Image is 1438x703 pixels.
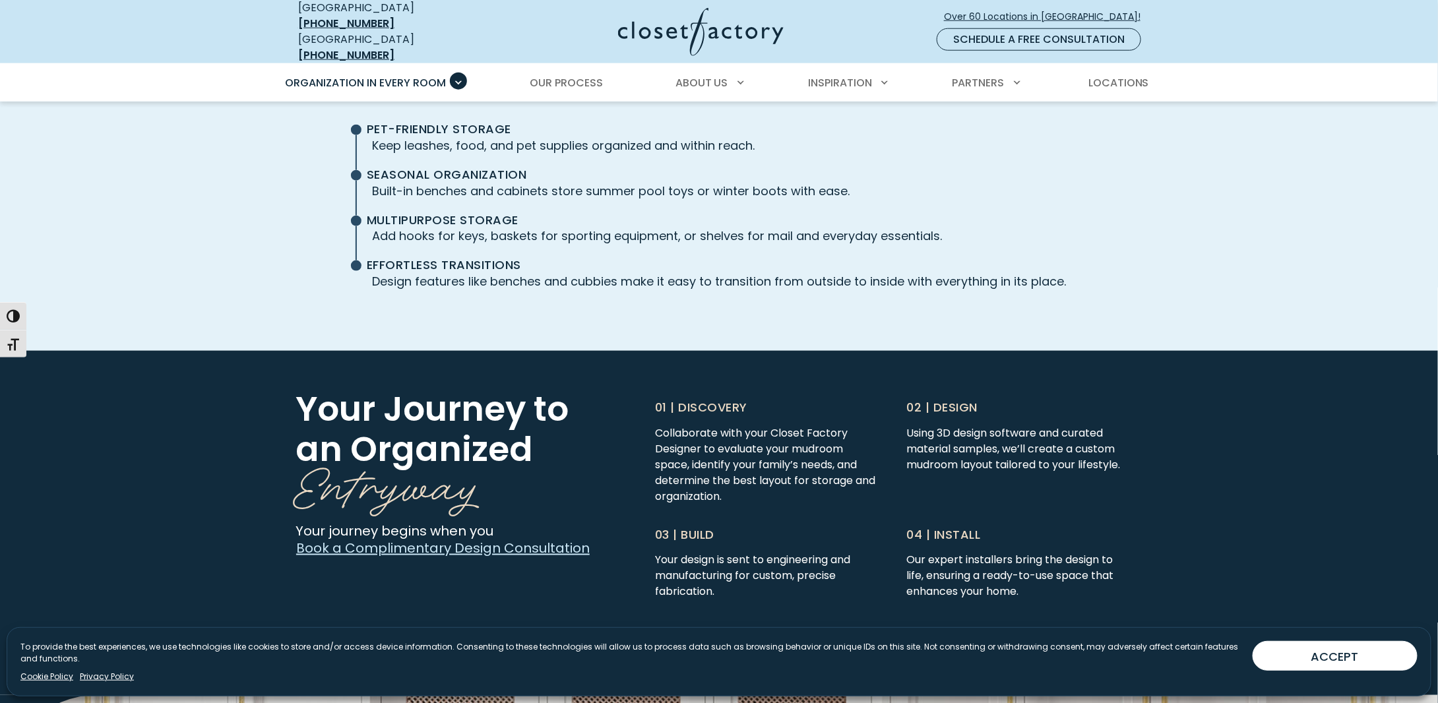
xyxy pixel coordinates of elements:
span: Organization in Every Room [285,75,446,90]
span: Locations [1088,75,1149,90]
a: Cookie Policy [20,671,73,683]
a: Schedule a Free Consultation [937,28,1141,51]
span: Pet-Friendly Storage [367,122,1061,137]
span: an Organized [296,425,533,474]
span: Partners [953,75,1005,90]
p: 02 | Design [907,398,1130,416]
nav: Primary Menu [276,65,1162,102]
span: Over 60 Locations in [GEOGRAPHIC_DATA]! [944,10,1151,24]
a: Book a Complimentary Design Consultation [296,540,590,558]
a: Privacy Policy [80,671,134,683]
p: Collaborate with your Closet Factory Designer to evaluate your mudroom space, identify your famil... [655,425,878,504]
p: 01 | Discovery [655,398,878,416]
p: Add hooks for keys, baskets for sporting equipment, or shelves for mail and everyday essentials. [372,227,1066,245]
span: Multipurpose Storage [367,213,1061,228]
p: Built-in benches and cabinets store summer pool toys or winter boots with ease. [372,182,1066,200]
img: Closet Factory Logo [618,8,784,56]
p: To provide the best experiences, we use technologies like cookies to store and/or access device i... [20,641,1242,665]
button: ACCEPT [1253,641,1418,671]
p: Design features like benches and cubbies make it easy to transition from outside to inside with e... [372,272,1066,290]
div: [GEOGRAPHIC_DATA] [298,32,489,63]
p: Your design is sent to engineering and manufacturing for custom, precise fabrication. [655,553,878,600]
span: About Us [675,75,728,90]
p: 03 | Build [655,526,878,543]
span: Seasonal Organization [367,168,1061,182]
p: Using 3D design software and curated material samples, we’ll create a custom mudroom layout tailo... [907,425,1130,473]
p: 04 | Install [907,526,1130,543]
span: Your journey begins when you [296,522,493,540]
span: Entryway [296,445,482,518]
a: [PHONE_NUMBER] [298,16,394,31]
p: Keep leashes, food, and pet supplies organized and within reach. [372,137,1066,154]
a: [PHONE_NUMBER] [298,47,394,63]
span: Effortless Transitions [367,258,1061,272]
span: Inspiration [808,75,872,90]
p: Our expert installers bring the design to life, ensuring a ready-to-use space that enhances your ... [907,553,1130,600]
a: Over 60 Locations in [GEOGRAPHIC_DATA]! [943,5,1152,28]
span: Our Process [530,75,603,90]
span: Your Journey to [296,384,569,433]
